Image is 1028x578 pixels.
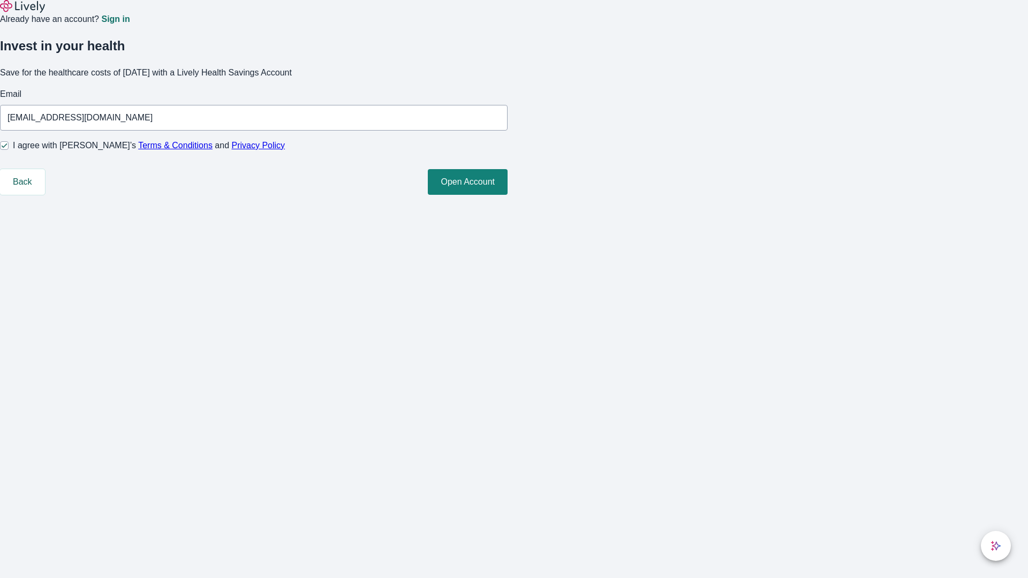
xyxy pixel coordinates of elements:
span: I agree with [PERSON_NAME]’s and [13,139,285,152]
button: Open Account [428,169,508,195]
button: chat [981,531,1011,561]
a: Sign in [101,15,130,24]
svg: Lively AI Assistant [991,541,1001,551]
a: Terms & Conditions [138,141,213,150]
a: Privacy Policy [232,141,285,150]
